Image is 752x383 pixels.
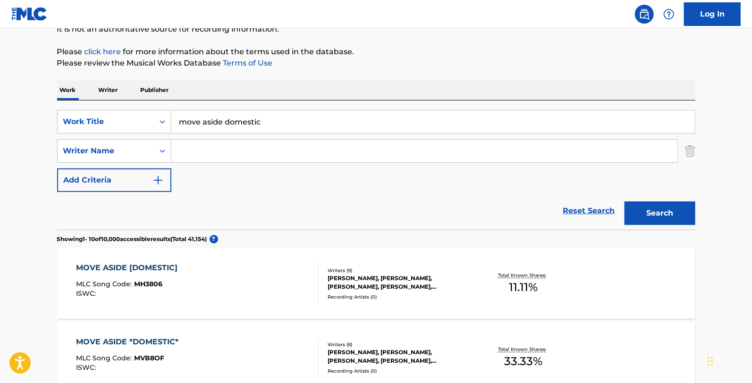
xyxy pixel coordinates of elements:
p: Total Known Shares: [498,272,549,279]
div: Writers ( 9 ) [328,267,470,274]
div: Drag [708,347,713,375]
a: Public Search [635,5,654,24]
p: Showing 1 - 10 of 10,000 accessible results (Total 41,154 ) [57,235,207,243]
p: Publisher [138,80,172,100]
form: Search Form [57,110,695,230]
span: MLC Song Code : [76,354,134,362]
div: Writer Name [63,145,148,157]
img: 9d2ae6d4665cec9f34b9.svg [152,175,164,186]
div: Help [659,5,678,24]
span: 11.11 % [509,279,538,296]
p: Writer [96,80,121,100]
a: click here [84,47,121,56]
span: MLC Song Code : [76,280,134,288]
img: Delete Criterion [685,139,695,163]
p: Please for more information about the terms used in the database. [57,46,695,58]
iframe: Chat Widget [705,338,752,383]
div: Recording Artists ( 0 ) [328,367,470,375]
div: Writers ( 8 ) [328,341,470,348]
a: Terms of Use [221,58,273,67]
button: Add Criteria [57,168,171,192]
button: Search [625,201,695,225]
img: search [639,8,650,20]
span: 33.33 % [504,353,542,370]
img: MLC Logo [11,7,48,21]
span: ISWC : [76,289,98,298]
a: Log In [684,2,741,26]
p: It is not an authoritative source for recording information. [57,24,695,35]
a: Reset Search [558,200,620,221]
span: ? [210,235,218,243]
div: Work Title [63,116,148,127]
img: help [663,8,675,20]
a: MOVE ASIDE [DOMESTIC]MLC Song Code:MH3806ISWC:Writers (9)[PERSON_NAME], [PERSON_NAME], [PERSON_NA... [57,248,695,319]
div: MOVE ASIDE [DOMESTIC] [76,262,182,274]
div: [PERSON_NAME], [PERSON_NAME], [PERSON_NAME], [PERSON_NAME], [PERSON_NAME], [PERSON_NAME], [PERSON... [328,348,470,365]
span: MH3806 [134,280,162,288]
div: Recording Artists ( 0 ) [328,293,470,300]
p: Please review the Musical Works Database [57,58,695,69]
p: Work [57,80,79,100]
span: MVB8OF [134,354,164,362]
div: [PERSON_NAME], [PERSON_NAME], [PERSON_NAME], [PERSON_NAME], [PERSON_NAME], [PERSON_NAME], [PERSON... [328,274,470,291]
p: Total Known Shares: [498,346,549,353]
div: MOVE ASIDE *DOMESTIC* [76,336,183,348]
span: ISWC : [76,363,98,372]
